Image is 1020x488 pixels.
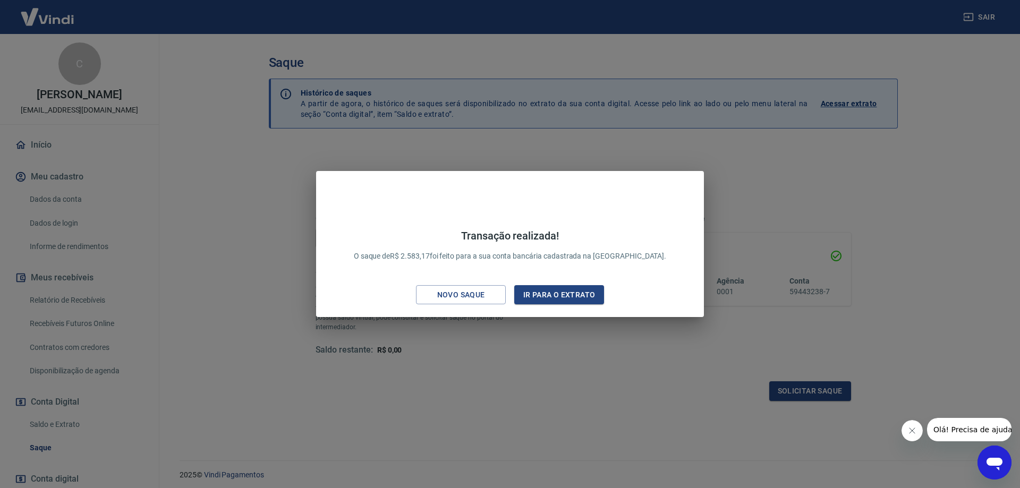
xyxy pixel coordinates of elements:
[424,288,498,302] div: Novo saque
[416,285,506,305] button: Novo saque
[902,420,923,441] iframe: Fechar mensagem
[354,229,667,242] h4: Transação realizada!
[354,229,667,262] p: O saque de R$ 2.583,17 foi feito para a sua conta bancária cadastrada na [GEOGRAPHIC_DATA].
[6,7,89,16] span: Olá! Precisa de ajuda?
[977,446,1011,480] iframe: Botão para abrir a janela de mensagens
[927,418,1011,441] iframe: Mensagem da empresa
[514,285,604,305] button: Ir para o extrato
